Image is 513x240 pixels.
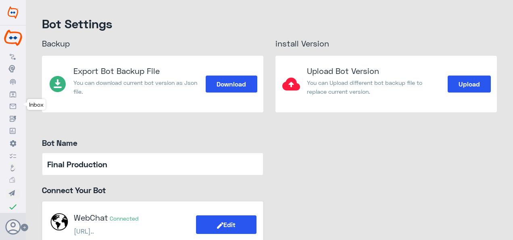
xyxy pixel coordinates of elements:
h2: Connect Your Bot [42,185,263,195]
button: Upload [448,76,491,93]
small: Connected [110,215,139,222]
img: Widebot Logo [8,6,18,19]
button: Download [206,76,257,93]
h3: install Version [275,34,497,53]
h4: WebChat [74,213,139,223]
h3: Backup [42,34,263,53]
h3: Upload Bot Version [307,66,442,76]
h4: Bot Settings [42,16,497,31]
span: Inbox [29,101,44,108]
img: 118748111652893 [4,29,22,47]
span: Edit [217,221,236,228]
button: Avatar [5,219,21,234]
p: You can Upload different bot backup file to replace current version. [307,78,442,96]
p: You can download current bot version as Json file. [73,78,200,96]
i: check [8,202,18,212]
label: Bot Name [42,137,263,149]
p: [URL].. [74,227,139,235]
button: Edit [196,215,256,234]
input: Final Production [42,153,263,175]
h3: Export Bot Backup File [73,66,200,76]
